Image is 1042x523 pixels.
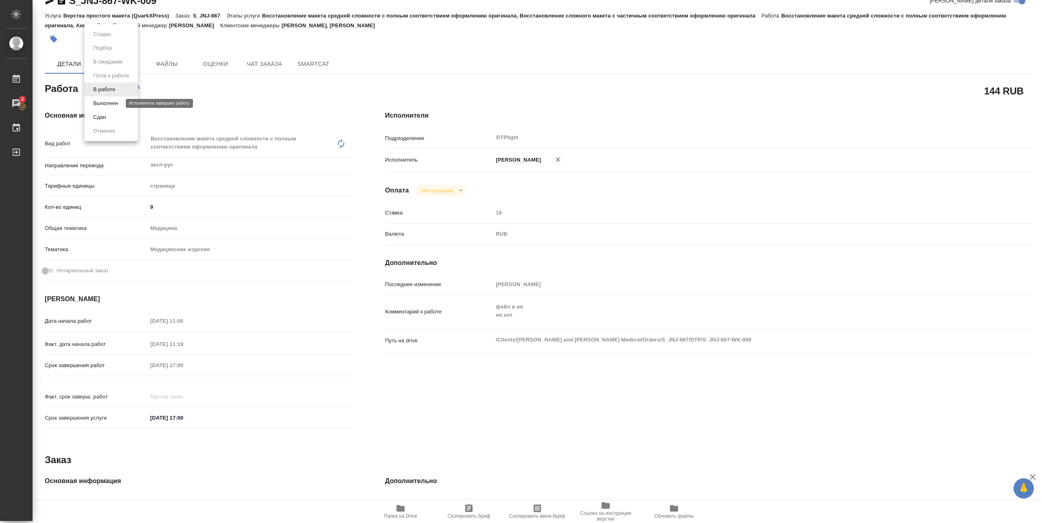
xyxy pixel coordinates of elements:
button: Готов к работе [91,71,131,80]
button: В работе [91,85,118,94]
button: В ожидании [91,57,125,66]
button: Отменен [91,127,118,136]
button: Создан [91,30,114,39]
button: Сдан [91,113,108,122]
button: Выполнен [91,99,120,108]
button: Подбор [91,44,114,53]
